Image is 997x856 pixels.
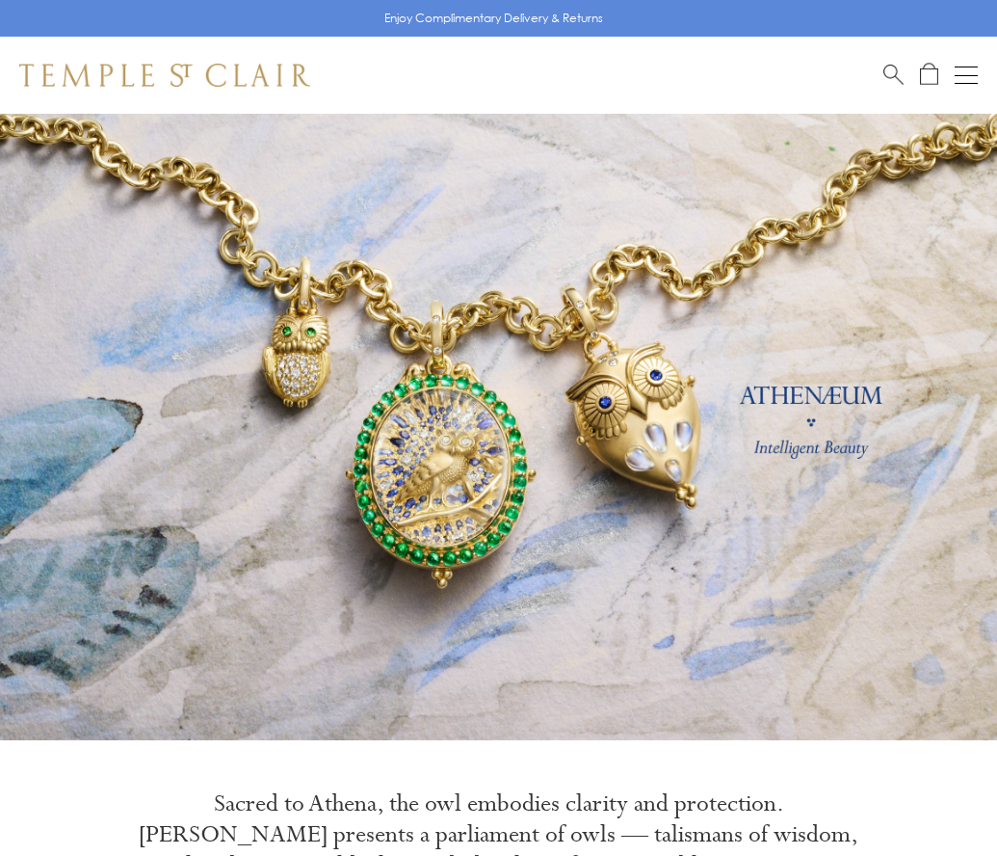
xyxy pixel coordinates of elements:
p: Enjoy Complimentary Delivery & Returns [384,9,603,28]
button: Open navigation [955,64,978,87]
img: Temple St. Clair [19,64,310,87]
a: Open Shopping Bag [920,63,938,87]
a: Search [883,63,904,87]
